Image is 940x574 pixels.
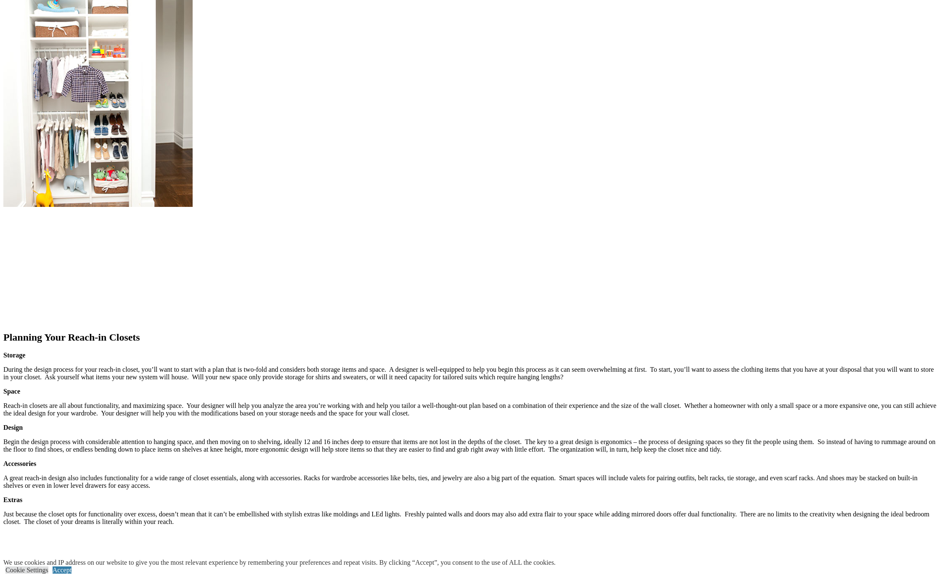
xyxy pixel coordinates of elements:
p: During the design process for your reach-in closet, you’ll want to start with a plan that is two-... [3,366,937,381]
strong: Design [3,424,23,431]
a: Cookie Settings [5,566,48,574]
p: A great reach-in design also includes functionality for a wide range of closet essentials, along ... [3,474,937,489]
a: Accept [53,566,71,574]
strong: Storage [3,352,25,359]
p: Reach-in closets are all about functionality, and maximizing space. Your designer will help you a... [3,402,937,417]
div: We use cookies and IP address on our website to give you the most relevant experience by remember... [3,559,556,566]
p: Begin the design process with considerable attention to hanging space, and then moving on to shel... [3,438,937,453]
strong: Accessories [3,460,36,467]
strong: Extras [3,496,22,503]
h2: Planning Your Reach-in Closets [3,332,937,343]
p: Just because the closet opts for functionality over excess, doesn’t mean that it can’t be embelli... [3,511,937,526]
strong: Space [3,388,20,395]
